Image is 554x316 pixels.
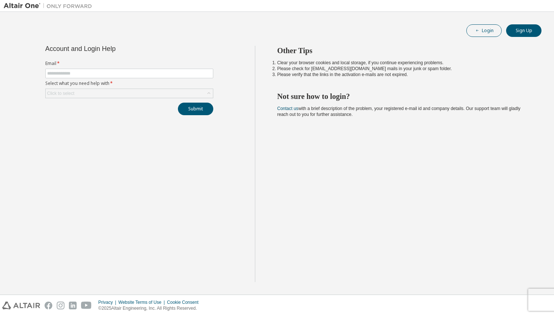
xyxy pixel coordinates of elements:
img: instagram.svg [57,302,64,309]
div: Account and Login Help [45,46,180,52]
div: Website Terms of Use [118,299,167,305]
h2: Other Tips [277,46,529,55]
label: Select what you need help with [45,80,213,86]
button: Sign Up [506,24,541,37]
img: facebook.svg [45,302,52,309]
p: © 2025 Altair Engineering, Inc. All Rights Reserved. [98,305,203,312]
div: Click to select [47,90,74,96]
li: Please check for [EMAIL_ADDRESS][DOMAIN_NAME] mails in your junk or spam folder. [277,66,529,72]
h2: Not sure how to login? [277,92,529,101]
div: Privacy [98,299,118,305]
button: Submit [178,103,213,115]
img: linkedin.svg [69,302,77,309]
div: Cookie Consent [167,299,203,305]
span: with a brief description of the problem, your registered e-mail id and company details. Our suppo... [277,106,520,117]
label: Email [45,61,213,66]
button: Login [466,24,502,37]
li: Please verify that the links in the activation e-mails are not expired. [277,72,529,78]
img: altair_logo.svg [2,302,40,309]
img: Altair One [4,2,96,10]
a: Contact us [277,106,298,111]
div: Click to select [46,89,213,98]
img: youtube.svg [81,302,92,309]
li: Clear your browser cookies and local storage, if you continue experiencing problems. [277,60,529,66]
